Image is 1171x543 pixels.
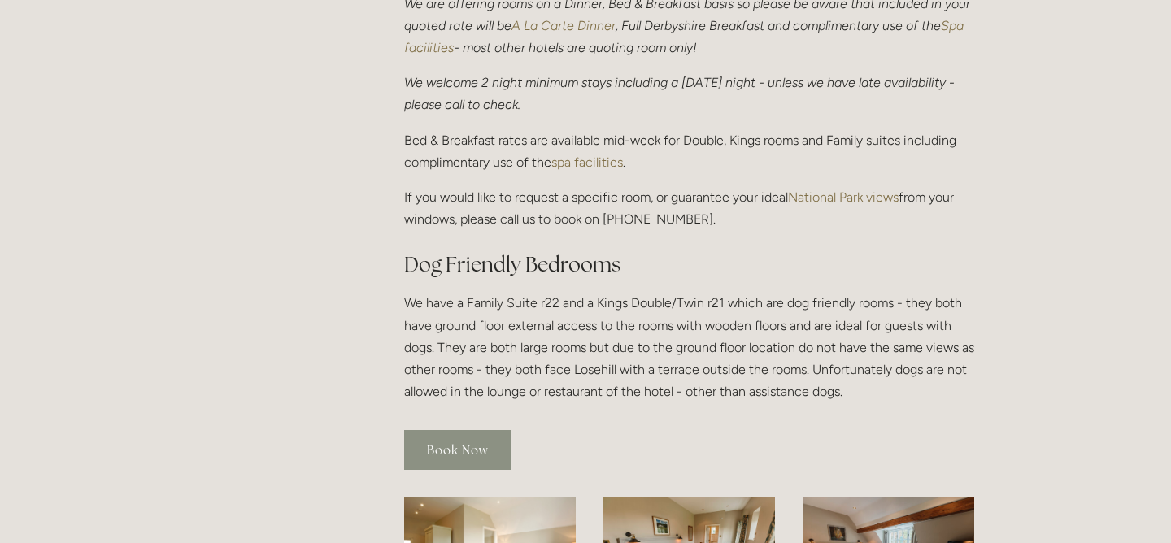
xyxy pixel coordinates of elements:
a: spa facilities [551,154,623,170]
h2: Dog Friendly Bedrooms [404,250,974,279]
p: If you would like to request a specific room, or guarantee your ideal from your windows, please c... [404,186,974,230]
a: National Park views [788,189,899,205]
a: A La Carte Dinner [511,18,616,33]
em: We welcome 2 night minimum stays including a [DATE] night - unless we have late availability - pl... [404,75,958,112]
p: We have a Family Suite r22 and a Kings Double/Twin r21 which are dog friendly rooms - they both h... [404,292,974,402]
em: , Full Derbyshire Breakfast and complimentary use of the [616,18,941,33]
em: - most other hotels are quoting room only! [454,40,697,55]
a: Book Now [404,430,511,470]
p: Bed & Breakfast rates are available mid-week for Double, Kings rooms and Family suites including ... [404,129,974,173]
